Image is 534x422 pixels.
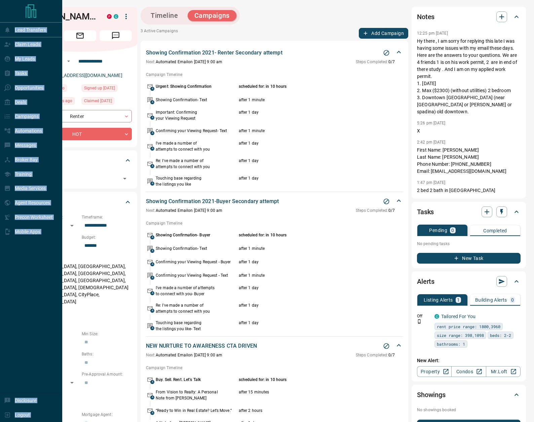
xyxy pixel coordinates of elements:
p: after 1 minute [239,245,374,252]
div: Showing Confirmation 2021- Renter Secondary attemptStop CampaignNext:Automated Emailon [DATE] 9:0... [146,47,403,66]
p: X [417,127,521,135]
p: Showing Confirmation 2021- Renter Secondary attempt [146,49,282,57]
p: after 1 minute [239,272,374,278]
p: Confirming your Viewing Request - Buyer [156,259,237,265]
span: A [150,164,154,168]
p: Campaign Timeline [146,220,403,226]
p: Automated Email on [DATE] 9:00 am [146,352,222,358]
button: Stop Campaign [381,48,391,58]
p: 0 / 7 [356,59,395,65]
p: after 1 minute [239,97,374,103]
p: Hy there , I am sorry for replying this late I was having some issues with my email these days. H... [417,38,521,115]
p: No pending tasks [417,239,521,249]
p: NEW NURTURE TO AWARENESS CTA DRIVEN [146,342,257,350]
p: 0 / 7 [356,352,395,358]
h1: [PERSON_NAME] [28,11,97,22]
p: Budget: [82,234,132,240]
p: after 15 minutes [239,389,374,401]
p: Completed [483,228,507,233]
p: Re: I've made a number of attempts to connect with you [156,158,237,170]
p: First Name: [PERSON_NAME] Last Name: [PERSON_NAME] Phone Number: [PHONE_NUMBER] Email: [EMAIL_ADD... [417,147,521,175]
p: Showing Confirmation- Buyer [156,232,237,238]
p: I've made a number of attempts to connect with you [156,140,237,152]
p: Building Alerts [475,298,507,302]
span: A [150,326,154,330]
h2: Alerts [417,276,434,287]
div: condos.ca [434,314,439,319]
p: Showing Confirmation 2021-Buyer Secondary attempt [146,197,279,205]
p: 0 [451,228,454,233]
p: Credit Score: [28,391,132,397]
p: Automated Email on [DATE] 9:00 am [146,59,222,65]
span: Email [64,30,96,41]
button: New Task [417,253,521,264]
p: after 1 day [239,175,374,187]
p: 1:47 pm [DATE] [417,180,446,185]
div: Notes [417,9,521,25]
p: after 1 day [239,140,374,152]
div: condos.ca [114,14,118,19]
h2: Showings [417,389,446,400]
div: Showing Confirmation 2021-Buyer Secondary attemptStop CampaignNext:Automated Emailon [DATE] 9:00 ... [146,196,403,215]
div: Alerts [417,273,521,290]
p: scheduled for: in 10 hours [239,232,374,238]
p: Re: I've made a number of attempts to connect with you [156,302,237,314]
div: Sat Sep 21 2024 [82,84,132,94]
p: after 2 hours [239,408,374,414]
span: A [150,131,154,135]
span: beds: 2-2 [490,332,511,339]
p: Touching base regarding the listings you like [156,175,237,187]
p: No showings booked [417,407,521,413]
p: Pending [429,228,447,233]
span: A [150,291,154,295]
p: 1 [457,298,460,302]
p: Buy. Sell. Rent. Let’s Talk [156,377,237,383]
p: Showing Confirmation- Text [156,245,237,252]
span: Next: [146,353,156,357]
p: Mortgage Agent: [82,412,132,418]
p: 3 Active Campaigns [141,28,178,39]
button: Add Campaign [359,28,408,39]
p: Off [417,313,430,319]
div: property.ca [107,14,112,19]
a: Property [417,366,452,377]
span: A [150,262,154,266]
div: Tasks [417,204,521,220]
p: Touching base regarding the listings you like- Text [156,320,237,332]
p: Baths: [82,351,132,357]
p: Timeframe: [82,214,132,220]
p: after 1 minute [239,128,374,134]
p: Confirming your Viewing Request - Text [156,272,237,278]
svg: Push Notification Only [417,319,422,324]
button: Open [120,174,129,183]
button: Stop Campaign [381,341,391,351]
span: A [150,100,154,104]
p: Motivation: [28,311,132,317]
p: 2:42 pm [DATE] [417,140,446,145]
a: Mr.Loft [486,366,521,377]
p: I've made a number of attempts to connect with you- Buyer [156,285,237,297]
p: Confirming your Viewing Request- Text [156,128,237,134]
p: Min Size: [82,331,132,337]
span: A [150,249,154,253]
p: after 1 day [239,158,374,170]
p: Showing Confirmation- Text [156,97,237,103]
span: rent price range: 1800,3960 [437,323,500,330]
span: A [150,380,154,384]
p: 2 bed 2 bath in [GEOGRAPHIC_DATA] [417,187,521,194]
div: Fri Oct 04 2024 [82,97,132,107]
span: A [150,276,154,280]
div: Showings [417,387,521,403]
span: A [150,411,154,415]
span: size range: 398,1098 [437,332,484,339]
div: Renter [28,110,132,122]
span: Message [100,30,132,41]
p: Automated Email on [DATE] 9:00 am [146,207,222,214]
button: Timeline [144,10,185,21]
p: after 1 day [239,109,374,121]
span: A [150,116,154,120]
span: bathrooms: 1 [437,341,465,347]
span: Steps Completed: [356,60,388,64]
p: Urgent: Showing Confirmation [156,83,237,89]
div: NEW NURTURE TO AWARENESS CTA DRIVENStop CampaignNext:Automated Emailon [DATE] 9:00 amSteps Comple... [146,341,403,359]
